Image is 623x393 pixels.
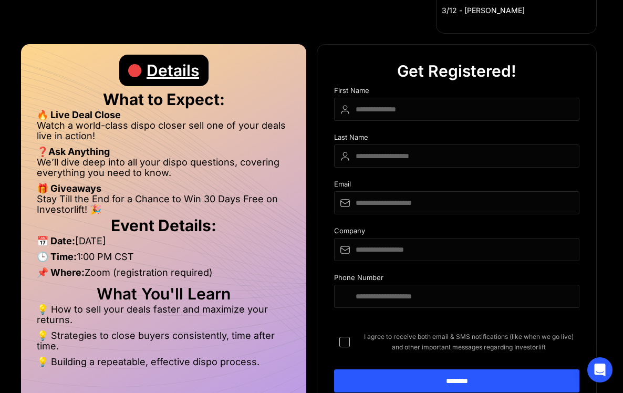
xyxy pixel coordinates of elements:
[147,55,199,86] div: Details
[334,133,579,144] div: Last Name
[334,87,579,98] div: First Name
[37,267,85,278] strong: 📌 Where:
[587,357,612,382] div: Open Intercom Messenger
[37,157,290,183] li: We’ll dive deep into all your dispo questions, covering everything you need to know.
[37,120,290,147] li: Watch a world-class dispo closer sell one of your deals live in action!
[397,55,516,87] div: Get Registered!
[111,216,216,235] strong: Event Details:
[334,227,579,238] div: Company
[37,288,290,299] h2: What You'll Learn
[37,252,290,267] li: 1:00 PM CST
[358,332,579,353] span: I agree to receive both email & SMS notifications (like when we go live) and other important mess...
[37,146,110,157] strong: ❓Ask Anything
[37,109,121,120] strong: 🔥 Live Deal Close
[37,330,290,357] li: 💡 Strategies to close buyers consistently, time after time.
[37,194,290,215] li: Stay Till the End for a Chance to Win 30 Days Free on Investorlift! 🎉
[37,357,290,367] li: 💡 Building a repeatable, effective dispo process.
[37,236,290,252] li: [DATE]
[334,274,579,285] div: Phone Number
[37,235,75,246] strong: 📅 Date:
[37,251,77,262] strong: 🕒 Time:
[334,180,579,191] div: Email
[37,267,290,283] li: Zoom (registration required)
[37,304,290,330] li: 💡 How to sell your deals faster and maximize your returns.
[103,90,225,109] strong: What to Expect:
[37,183,101,194] strong: 🎁 Giveaways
